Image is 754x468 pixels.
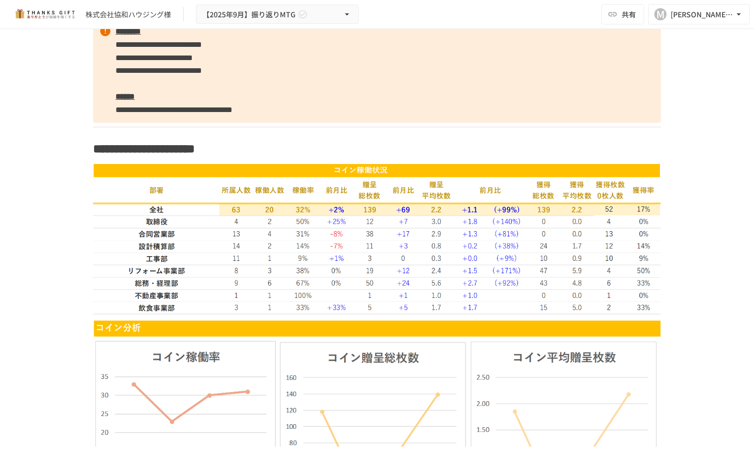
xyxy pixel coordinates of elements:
div: M [654,8,666,20]
button: 【2025年9月】振り返りMTG [196,5,359,24]
span: 【2025年9月】振り返りMTG [202,8,296,21]
img: weYxTZHVBgoJ6Ands2y52eTOfkfG6ELOQnD3czCB2EY [93,163,661,315]
div: 株式会社協和ハウジング様 [85,9,171,20]
span: 共有 [622,9,636,20]
div: [PERSON_NAME][EMAIL_ADDRESS][DOMAIN_NAME] [671,8,734,21]
button: M[PERSON_NAME][EMAIL_ADDRESS][DOMAIN_NAME] [648,4,750,24]
button: 共有 [601,4,644,24]
img: mMP1OxWUAhQbsRWCurg7vIHe5HqDpP7qZo7fRoNLXQh [12,6,77,22]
